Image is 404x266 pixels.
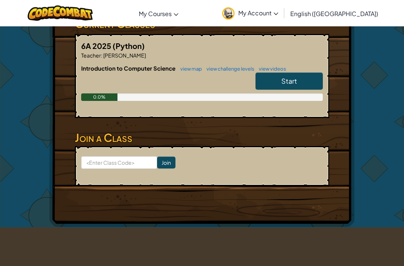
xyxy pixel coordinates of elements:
input: Join [157,157,175,169]
a: My Courses [135,3,182,24]
span: Introduction to Computer Science [81,65,177,72]
a: view map [177,66,202,72]
span: [PERSON_NAME] [102,52,146,59]
span: 6A 2025 [81,41,113,51]
span: (Python) [113,41,145,51]
span: My Courses [139,10,172,18]
a: view challenge levels [203,66,254,72]
img: avatar [222,7,235,20]
span: Teacher [81,52,101,59]
span: Start [281,77,297,86]
span: English ([GEOGRAPHIC_DATA]) [290,10,378,18]
a: view videos [255,66,286,72]
input: <Enter Class Code> [81,157,157,169]
a: My Account [218,1,282,25]
span: My Account [238,9,278,17]
div: 0.0% [81,94,117,101]
h3: Join a Class [75,130,329,146]
span: : [101,52,102,59]
img: CodeCombat logo [28,6,93,21]
a: English ([GEOGRAPHIC_DATA]) [287,3,382,24]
